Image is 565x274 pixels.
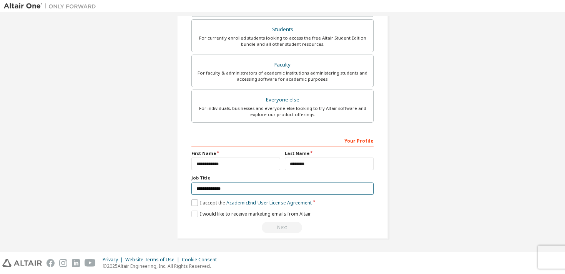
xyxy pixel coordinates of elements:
div: Everyone else [196,95,369,105]
img: instagram.svg [59,259,67,267]
div: Privacy [103,257,125,263]
div: For currently enrolled students looking to access the free Altair Student Edition bundle and all ... [196,35,369,47]
label: I would like to receive marketing emails from Altair [191,211,311,217]
div: Your Profile [191,134,374,146]
label: Last Name [285,150,374,156]
div: Cookie Consent [182,257,221,263]
img: Altair One [4,2,100,10]
div: Website Terms of Use [125,257,182,263]
label: Job Title [191,175,374,181]
p: © 2025 Altair Engineering, Inc. All Rights Reserved. [103,263,221,269]
label: I accept the [191,199,312,206]
div: Faculty [196,60,369,70]
div: For faculty & administrators of academic institutions administering students and accessing softwa... [196,70,369,82]
div: Students [196,24,369,35]
img: facebook.svg [47,259,55,267]
img: altair_logo.svg [2,259,42,267]
div: Read and acccept EULA to continue [191,222,374,233]
a: Academic End-User License Agreement [226,199,312,206]
div: For individuals, businesses and everyone else looking to try Altair software and explore our prod... [196,105,369,118]
label: First Name [191,150,280,156]
img: youtube.svg [85,259,96,267]
img: linkedin.svg [72,259,80,267]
